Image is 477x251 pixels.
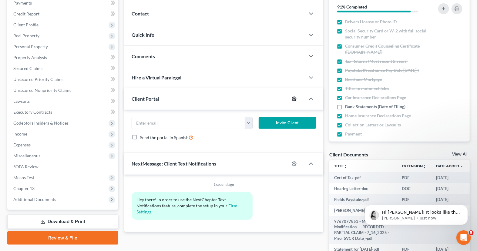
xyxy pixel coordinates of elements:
[329,172,397,183] td: Cert of Tax-pdf
[345,43,429,55] span: Consumer Credit Counseling Certificate ([DOMAIN_NAME])
[13,142,31,147] span: Expenses
[436,164,463,168] a: Date Added expand_more
[140,135,189,140] span: Send the portal in Spanish
[13,66,42,71] span: Secured Claims
[329,216,397,244] td: 9767077853 - MG - Modification - - RECORDED PARTIAL CLAIM - 7_16_2025 - Prior SVCR Date_-pdf
[8,161,118,172] a: SOFA Review
[13,22,39,27] span: Client Profile
[13,153,40,158] span: Miscellaneous
[132,53,155,59] span: Comments
[452,152,467,156] a: View All
[337,4,367,9] strong: 91% Completed
[132,182,316,187] div: 1 second ago
[132,32,154,38] span: Quick Info
[8,85,118,96] a: Unsecured Nonpriority Claims
[423,165,426,168] i: unfold_more
[13,0,32,5] span: Payments
[345,122,401,128] span: Collection Letters or Lawsuits
[431,172,468,183] td: [DATE]
[136,197,227,208] span: Hey there! In order to use the NextChapter Text Notifications feature, complete the setup in your
[13,44,48,49] span: Personal Property
[456,230,471,245] iframe: Intercom live chat
[469,230,474,235] span: 5
[8,63,118,74] a: Secured Claims
[13,11,39,16] span: Credit Report
[13,120,69,125] span: Codebtors Insiders & Notices
[13,175,34,180] span: Means Test
[345,95,406,101] span: Car Insurance Declarations Page
[345,28,429,40] span: Social Security Card or W-2 with full social security number
[356,192,477,235] iframe: Intercom notifications message
[329,151,368,158] div: Client Documents
[13,33,39,38] span: Real Property
[345,19,397,25] span: Drivers License or Photo ID
[344,165,347,168] i: unfold_more
[8,52,118,63] a: Property Analysis
[132,117,245,129] input: Enter email
[132,75,181,80] span: Hire a Virtual Paralegal
[132,11,149,16] span: Contact
[13,186,35,191] span: Chapter 13
[345,131,362,137] span: Payment
[345,104,405,110] span: Bank Statements (Date of Filing)
[13,131,27,136] span: Income
[345,85,389,92] span: Titles to motor vehicles
[8,8,118,19] a: Credit Report
[132,161,216,166] span: NextMessage: Client Text Notifications
[345,58,408,64] span: Tax Returns (Most recent 2 years)
[13,77,63,82] span: Unsecured Priority Claims
[13,55,47,60] span: Property Analysis
[7,215,118,229] a: Download & Print
[8,96,118,107] a: Lawsuits
[397,183,431,194] td: DOC
[259,117,316,129] button: Invite Client
[7,231,118,245] a: Review & File
[460,165,463,168] i: expand_more
[345,113,411,119] span: Home Insurance Declarations Page
[13,164,39,169] span: SOFA Review
[13,88,71,93] span: Unsecured Nonpriority Claims
[13,109,52,115] span: Executory Contracts
[13,99,30,104] span: Lawsuits
[402,164,426,168] a: Extensionunfold_more
[329,183,397,194] td: Hearing Letter-doc
[8,107,118,118] a: Executory Contracts
[397,172,431,183] td: PDF
[136,203,238,214] a: Firm Settings.
[345,76,382,82] span: Deed and Mortgage
[132,96,159,102] span: Client Portal
[345,67,419,73] span: Paystubs (Need since Pay Date [DATE]))
[334,164,347,168] a: Titleunfold_more
[8,74,118,85] a: Unsecured Priority Claims
[13,197,56,202] span: Additional Documents
[329,205,397,216] td: [PERSON_NAME].pdf
[431,183,468,194] td: [DATE]
[329,194,397,205] td: Fields Paystubs-pdf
